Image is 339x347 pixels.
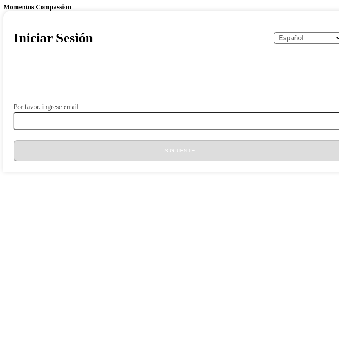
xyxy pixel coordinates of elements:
b: Momentos Compassion [3,3,71,11]
h1: Iniciar Sesión [14,30,93,46]
label: Por favor, ingrese email [14,104,79,110]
